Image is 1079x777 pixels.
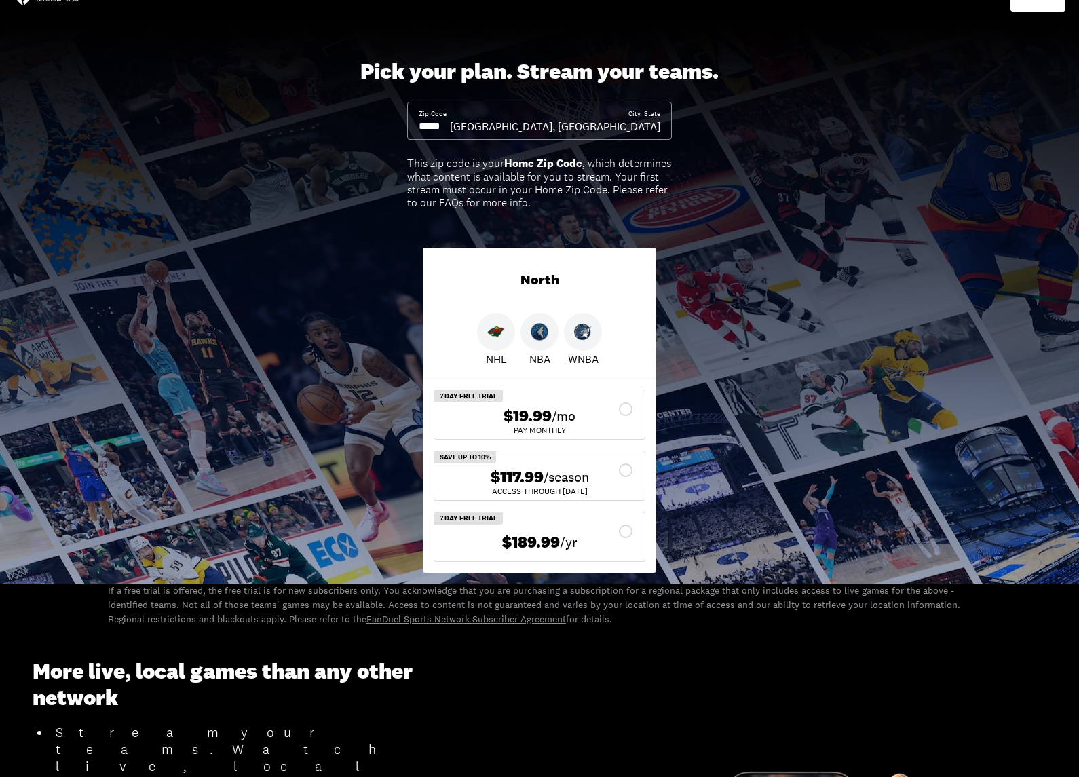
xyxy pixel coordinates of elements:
[487,324,505,341] img: Wild
[628,110,660,119] div: City, State
[568,352,599,368] p: WNBA
[502,533,560,553] span: $189.99
[560,533,578,552] span: /yr
[434,391,503,403] div: 7 Day Free Trial
[529,352,550,368] p: NBA
[434,452,496,464] div: Save Up To 10%
[419,110,447,119] div: Zip Code
[434,513,503,525] div: 7 Day Free Trial
[504,157,582,171] b: Home Zip Code
[423,248,656,314] div: North
[491,468,544,488] span: $117.99
[486,352,507,368] p: NHL
[450,119,660,134] div: [GEOGRAPHIC_DATA], [GEOGRAPHIC_DATA]
[366,613,566,626] a: FanDuel Sports Network Subscriber Agreement
[445,488,634,496] div: ACCESS THROUGH [DATE]
[574,324,592,341] img: Lynx
[531,324,548,341] img: Timberwolves
[33,660,474,712] h3: More live, local games than any other network
[108,584,971,627] p: If a free trial is offered, the free trial is for new subscribers only. You acknowledge that you ...
[360,60,719,86] div: Pick your plan. Stream your teams.
[407,157,672,210] div: This zip code is your , which determines what content is available for you to stream. Your first ...
[544,468,589,487] span: /season
[504,407,552,427] span: $19.99
[445,427,634,435] div: Pay Monthly
[552,407,575,426] span: /mo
